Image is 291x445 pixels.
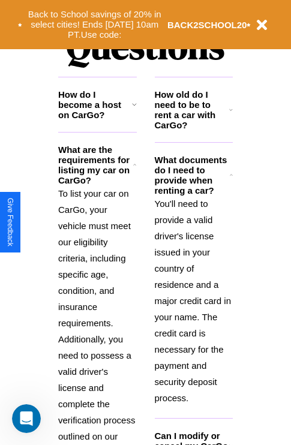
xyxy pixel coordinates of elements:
div: Give Feedback [6,198,14,246]
h3: What documents do I need to provide when renting a car? [155,155,230,196]
iframe: Intercom live chat [12,404,41,433]
h3: What are the requirements for listing my car on CarGo? [58,145,133,185]
b: BACK2SCHOOL20 [167,20,247,30]
h3: How do I become a host on CarGo? [58,89,132,120]
h3: How old do I need to be to rent a car with CarGo? [155,89,230,130]
button: Back to School savings of 20% in select cities! Ends [DATE] 10am PT.Use code: [22,6,167,43]
p: You'll need to provide a valid driver's license issued in your country of residence and a major c... [155,196,233,406]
